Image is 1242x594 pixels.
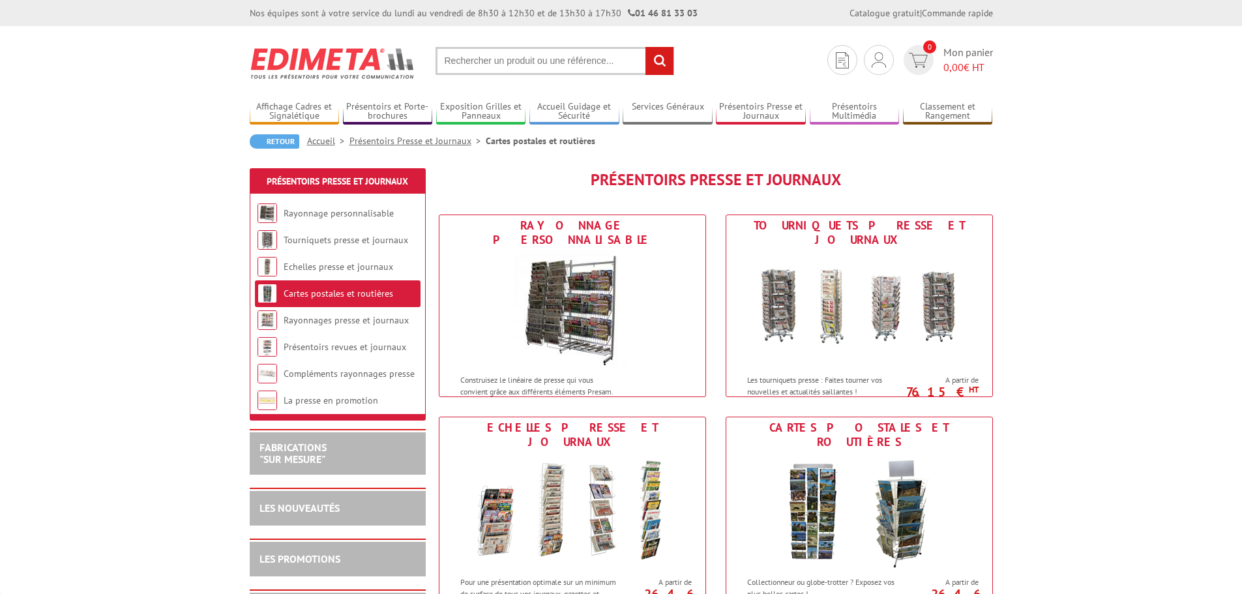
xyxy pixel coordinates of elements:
[909,53,928,68] img: devis rapide
[443,218,702,247] div: Rayonnage personnalisable
[250,101,340,123] a: Affichage Cadres et Signalétique
[258,230,277,250] img: Tourniquets presse et journaux
[623,101,713,123] a: Services Généraux
[922,7,993,19] a: Commande rapide
[439,171,993,188] h1: Présentoirs Presse et Journaux
[486,134,595,147] li: Cartes postales et routières
[258,337,277,357] img: Présentoirs revues et journaux
[747,374,909,396] p: Les tourniquets presse : Faites tourner vos nouvelles et actualités saillantes !
[284,234,408,246] a: Tourniquets presse et journaux
[850,7,993,20] div: |
[258,310,277,330] img: Rayonnages presse et journaux
[923,40,936,53] span: 0
[739,250,980,368] img: Tourniquets presse et journaux
[343,101,433,123] a: Présentoirs et Porte-brochures
[726,215,993,397] a: Tourniquets presse et journaux Tourniquets presse et journaux Les tourniquets presse : Faites tou...
[307,135,349,147] a: Accueil
[730,421,989,449] div: Cartes postales et routières
[258,257,277,276] img: Echelles presse et journaux
[460,374,622,396] p: Construisez le linéaire de presse qui vous convient grâce aux différents éléments Presam.
[739,453,980,570] img: Cartes postales et routières
[258,391,277,410] img: La presse en promotion
[258,284,277,303] img: Cartes postales et routières
[250,7,698,20] div: Nos équipes sont à votre service du lundi au vendredi de 8h30 à 12h30 et de 13h30 à 17h30
[625,577,692,587] span: A partir de
[443,421,702,449] div: Echelles presse et journaux
[850,7,920,19] a: Catalogue gratuit
[250,134,299,149] a: Retour
[267,175,408,187] a: Présentoirs Presse et Journaux
[906,388,979,396] p: 76.15 €
[284,314,409,326] a: Rayonnages presse et journaux
[284,341,406,353] a: Présentoirs revues et journaux
[439,215,706,397] a: Rayonnage personnalisable Rayonnage personnalisable Construisez le linéaire de presse qui vous co...
[258,364,277,383] img: Compléments rayonnages presse
[943,45,993,75] span: Mon panier
[912,375,979,385] span: A partir de
[912,577,979,587] span: A partir de
[943,60,993,75] span: € HT
[810,101,900,123] a: Présentoirs Multimédia
[284,394,378,406] a: La presse en promotion
[514,250,631,368] img: Rayonnage personnalisable
[250,39,416,87] img: Edimeta
[900,45,993,75] a: devis rapide 0 Mon panier 0,00€ HT
[259,441,327,466] a: FABRICATIONS"Sur Mesure"
[284,261,393,273] a: Echelles presse et journaux
[872,52,886,68] img: devis rapide
[645,47,673,75] input: rechercher
[284,207,394,219] a: Rayonnage personnalisable
[284,288,393,299] a: Cartes postales et routières
[259,501,340,514] a: LES NOUVEAUTÉS
[903,101,993,123] a: Classement et Rangement
[436,101,526,123] a: Exposition Grilles et Panneaux
[436,47,674,75] input: Rechercher un produit ou une référence...
[349,135,486,147] a: Présentoirs Presse et Journaux
[452,453,693,570] img: Echelles presse et journaux
[969,384,979,395] sup: HT
[836,52,849,68] img: devis rapide
[284,368,415,379] a: Compléments rayonnages presse
[529,101,619,123] a: Accueil Guidage et Sécurité
[259,552,340,565] a: LES PROMOTIONS
[716,101,806,123] a: Présentoirs Presse et Journaux
[730,218,989,247] div: Tourniquets presse et journaux
[943,61,964,74] span: 0,00
[258,203,277,223] img: Rayonnage personnalisable
[628,7,698,19] strong: 01 46 81 33 03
